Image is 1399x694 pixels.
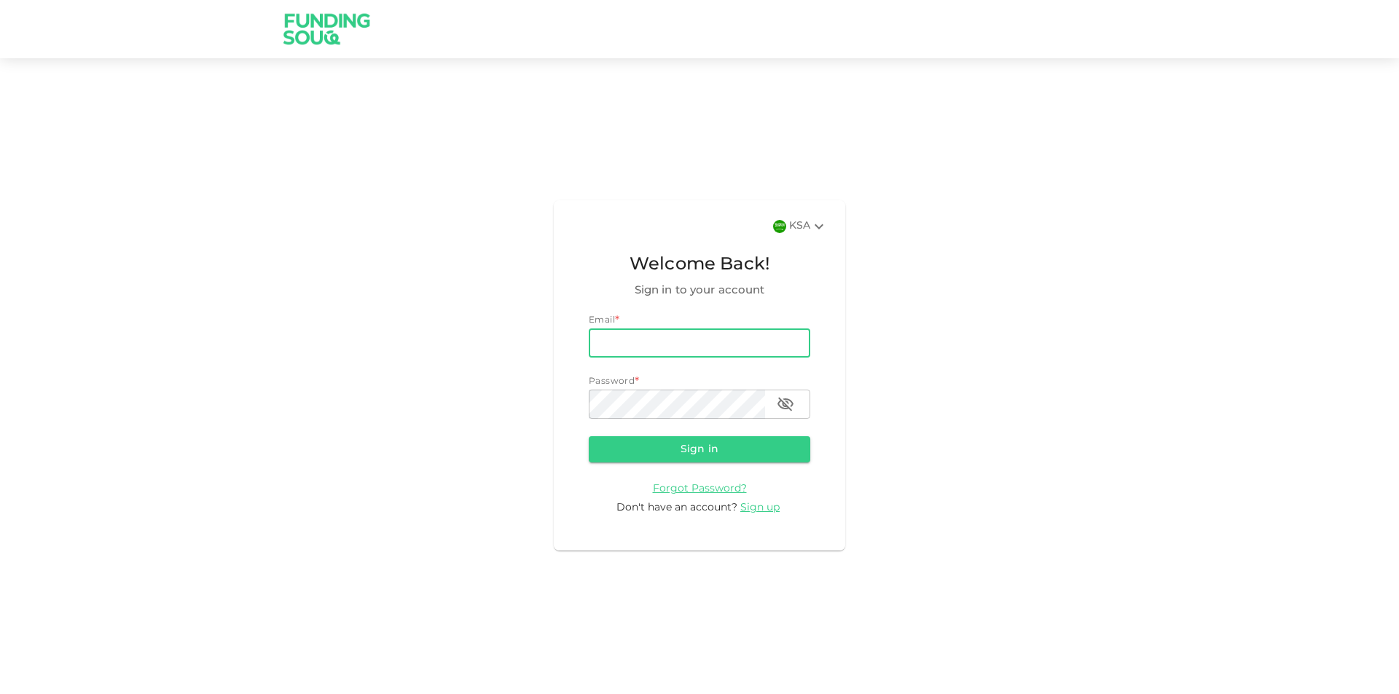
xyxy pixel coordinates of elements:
[653,484,747,494] span: Forgot Password?
[589,377,635,386] span: Password
[740,502,780,513] span: Sign up
[789,218,828,235] div: KSA
[589,328,810,358] input: email
[589,436,810,462] button: Sign in
[589,316,615,325] span: Email
[653,483,747,494] a: Forgot Password?
[589,282,810,299] span: Sign in to your account
[589,251,810,279] span: Welcome Back!
[589,390,765,419] input: password
[616,502,737,513] span: Don't have an account?
[773,220,786,233] img: flag-sa.b9a346574cdc8950dd34b50780441f57.svg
